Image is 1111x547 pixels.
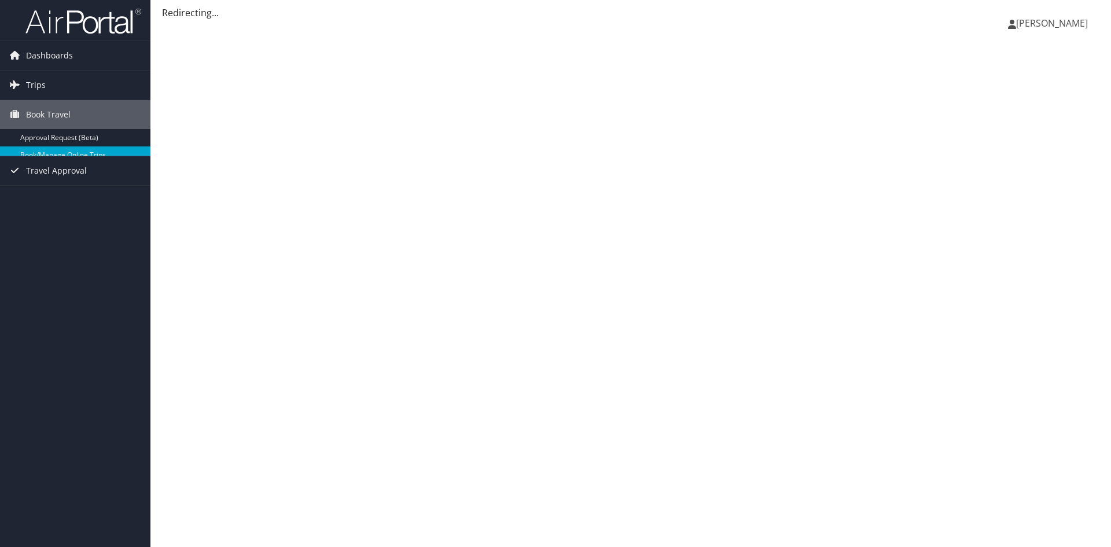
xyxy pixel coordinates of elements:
[26,156,87,185] span: Travel Approval
[1008,6,1099,41] a: [PERSON_NAME]
[26,41,73,70] span: Dashboards
[25,8,141,35] img: airportal-logo.png
[26,100,71,129] span: Book Travel
[1016,17,1088,30] span: [PERSON_NAME]
[162,6,1099,20] div: Redirecting...
[26,71,46,100] span: Trips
